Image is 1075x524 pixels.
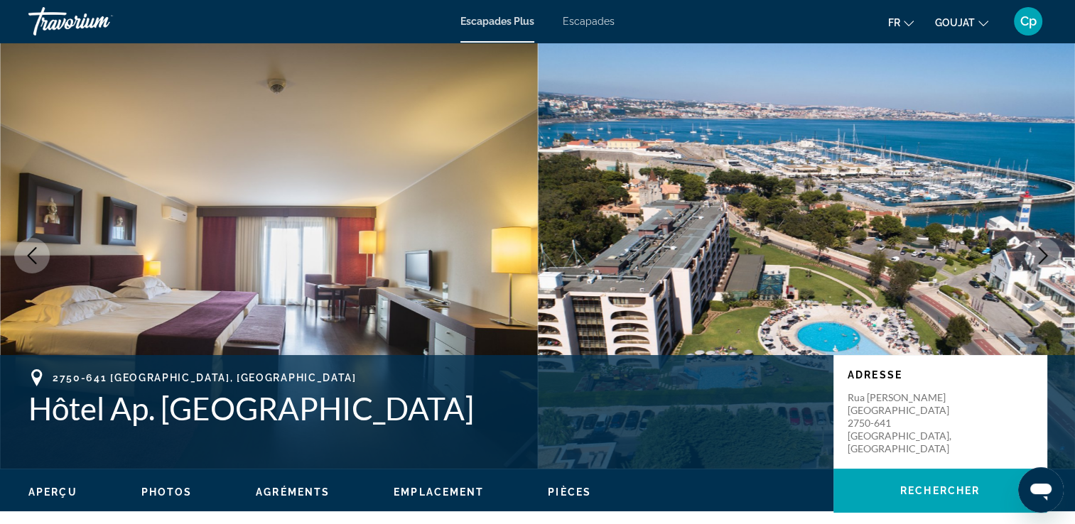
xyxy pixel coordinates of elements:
[848,369,1032,381] p: Adresse
[1018,467,1064,513] iframe: Bouton de lancement de la fenêtre de messagerie
[900,485,980,496] span: Rechercher
[28,486,77,498] span: Aperçu
[848,391,961,455] p: Rua [PERSON_NAME] [GEOGRAPHIC_DATA] 2750-641 [GEOGRAPHIC_DATA], [GEOGRAPHIC_DATA]
[548,486,591,498] span: Pièces
[548,486,591,498] button: Pièces
[935,17,975,28] span: GOUJAT
[256,486,330,498] span: Agréments
[53,372,357,383] span: 2750-641 [GEOGRAPHIC_DATA], [GEOGRAPHIC_DATA]
[935,12,988,33] button: Changer de devise
[256,486,330,498] button: Agréments
[14,238,50,273] button: Image précédente
[833,469,1047,513] button: Rechercher
[1010,6,1047,36] button: Menu utilisateur
[28,3,171,40] a: Travorium
[888,17,900,28] span: Fr
[394,486,484,498] button: Emplacement
[141,486,193,498] button: Photos
[1025,238,1061,273] button: Image suivante
[394,486,484,498] span: Emplacement
[1020,14,1037,28] span: Cp
[460,16,534,27] a: Escapades Plus
[28,390,819,427] h1: Hôtel Ap. [GEOGRAPHIC_DATA]
[888,12,914,33] button: Changer la langue
[28,486,77,498] button: Aperçu
[563,16,615,27] a: Escapades
[141,486,193,498] span: Photos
